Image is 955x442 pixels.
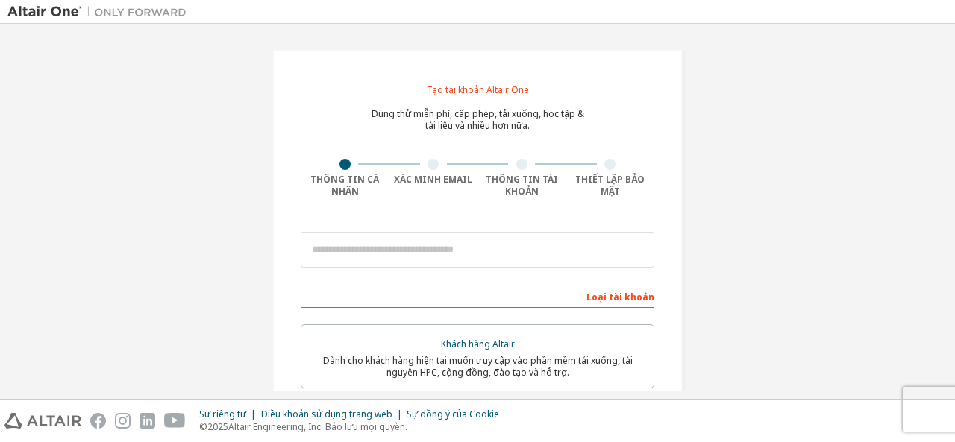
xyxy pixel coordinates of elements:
[427,83,529,96] font: Tạo tài khoản Altair One
[407,408,499,420] font: Sự đồng ý của Cookie
[140,413,155,429] img: linkedin.svg
[199,420,207,433] font: ©
[486,173,558,198] font: Thông tin tài khoản
[310,173,379,198] font: Thông tin cá nhân
[372,107,584,120] font: Dùng thử miễn phí, cấp phép, tải xuống, học tập &
[115,413,131,429] img: instagram.svg
[394,173,472,186] font: Xác minh Email
[7,4,194,19] img: Altair One
[207,420,228,433] font: 2025
[199,408,246,420] font: Sự riêng tư
[425,119,530,132] font: tài liệu và nhiều hơn nữa.
[90,413,106,429] img: facebook.svg
[164,413,186,429] img: youtube.svg
[441,338,515,350] font: Khách hàng Altair
[586,291,654,303] font: Loại tài khoản
[260,408,392,420] font: Điều khoản sử dụng trang web
[228,420,407,433] font: Altair Engineering, Inc. Bảo lưu mọi quyền.
[323,354,633,379] font: Dành cho khách hàng hiện tại muốn truy cập vào phần mềm tải xuống, tài nguyên HPC, cộng đồng, đào...
[4,413,81,429] img: altair_logo.svg
[575,173,645,198] font: Thiết lập bảo mật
